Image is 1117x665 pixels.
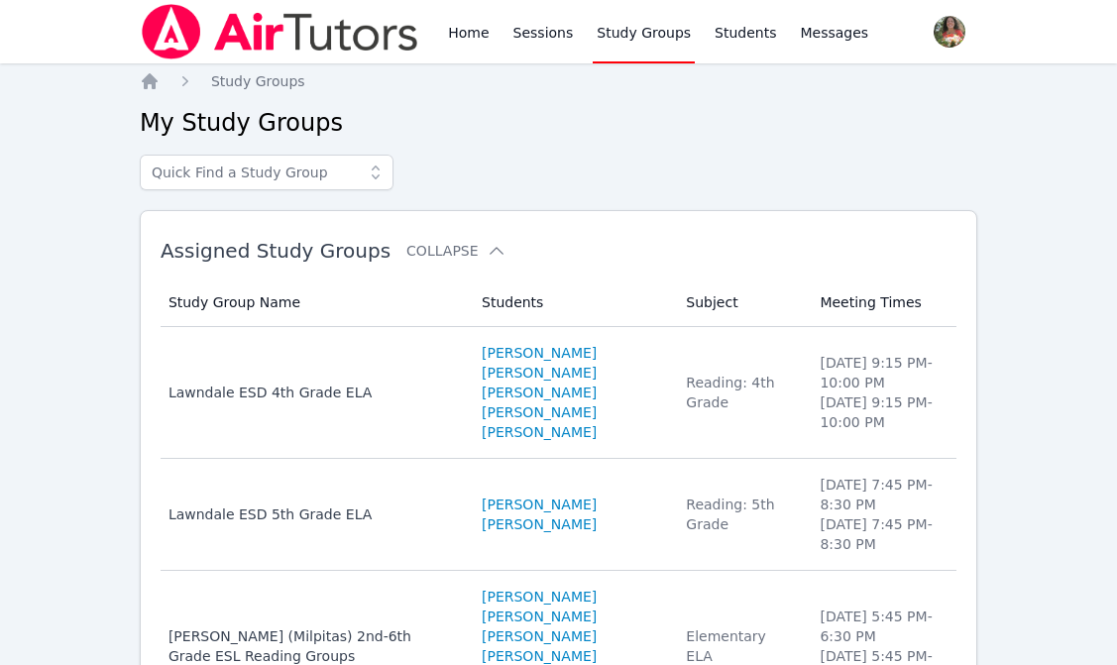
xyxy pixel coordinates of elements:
a: [PERSON_NAME] [482,514,597,534]
div: Reading: 5th Grade [686,495,796,534]
nav: Breadcrumb [140,71,977,91]
tr: Lawndale ESD 5th Grade ELA[PERSON_NAME][PERSON_NAME]Reading: 5th Grade[DATE] 7:45 PM- 8:30 PM[DAT... [161,459,956,571]
span: Study Groups [211,73,305,89]
li: [DATE] 7:45 PM - 8:30 PM [820,475,945,514]
img: Air Tutors [140,4,420,59]
li: [DATE] 9:15 PM - 10:00 PM [820,353,945,392]
a: [PERSON_NAME] [482,495,597,514]
a: [PERSON_NAME] [PERSON_NAME] [482,383,662,422]
th: Meeting Times [808,278,956,327]
a: Study Groups [211,71,305,91]
th: Study Group Name [161,278,470,327]
a: [PERSON_NAME] [482,626,597,646]
div: Reading: 4th Grade [686,373,796,412]
a: [PERSON_NAME] [482,343,597,363]
th: Students [470,278,674,327]
button: Collapse [406,241,505,261]
span: Assigned Study Groups [161,239,391,263]
tr: Lawndale ESD 4th Grade ELA[PERSON_NAME][PERSON_NAME][PERSON_NAME] [PERSON_NAME][PERSON_NAME]Readi... [161,327,956,459]
input: Quick Find a Study Group [140,155,393,190]
span: Messages [801,23,869,43]
a: [PERSON_NAME] [482,422,597,442]
div: Lawndale ESD 4th Grade ELA [168,383,458,402]
div: Lawndale ESD 5th Grade ELA [168,504,458,524]
li: [DATE] 9:15 PM - 10:00 PM [820,392,945,432]
th: Subject [674,278,808,327]
li: [DATE] 5:45 PM - 6:30 PM [820,607,945,646]
a: [PERSON_NAME] [PERSON_NAME] [482,587,662,626]
h2: My Study Groups [140,107,977,139]
a: [PERSON_NAME] [482,363,597,383]
li: [DATE] 7:45 PM - 8:30 PM [820,514,945,554]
